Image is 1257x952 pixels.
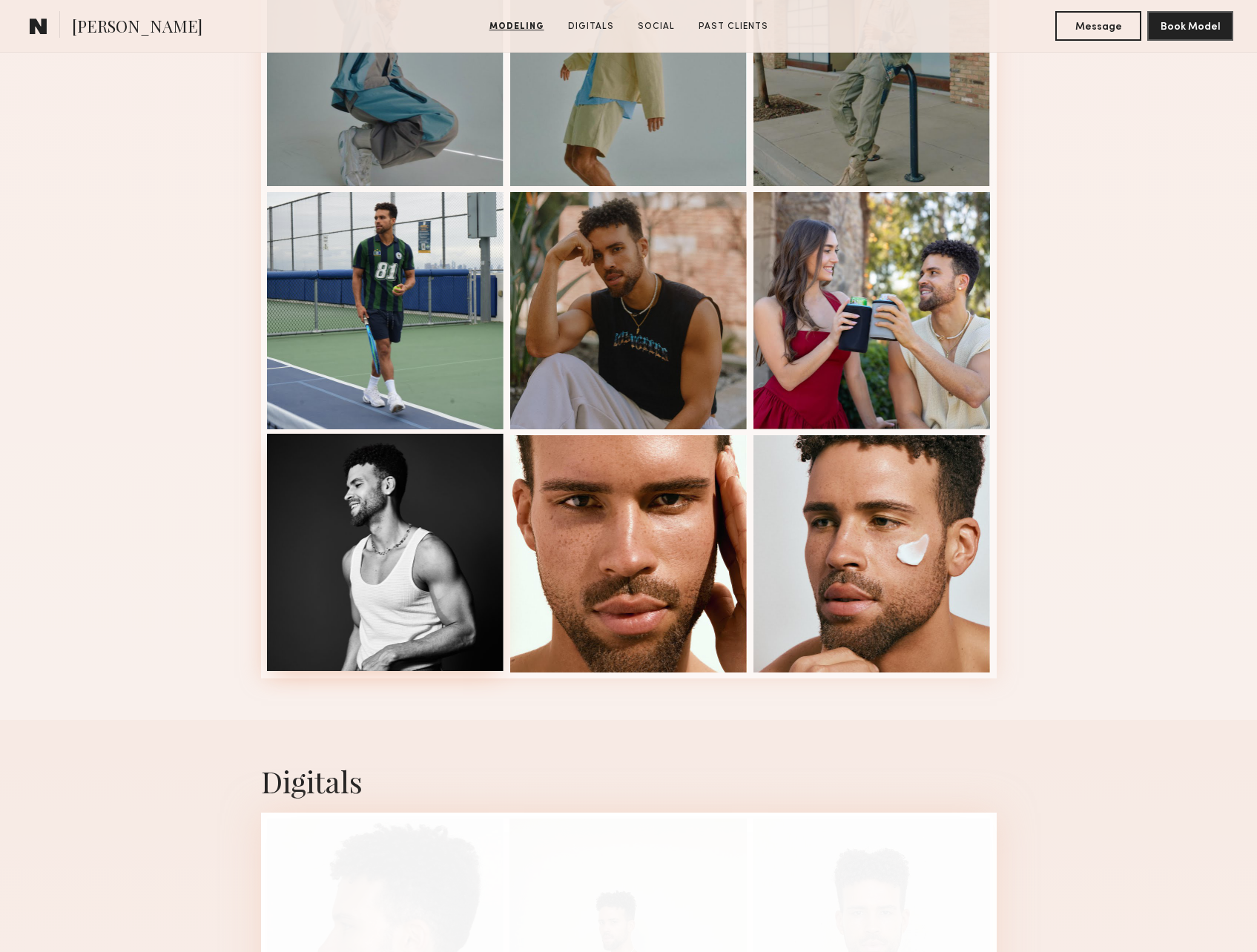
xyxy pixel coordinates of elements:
[632,20,681,33] a: Social
[693,20,774,33] a: Past Clients
[261,761,997,801] div: Digitals
[562,20,620,33] a: Digitals
[484,20,550,33] a: Modeling
[72,15,202,41] span: [PERSON_NAME]
[1147,19,1233,32] a: Book Model
[1055,11,1141,41] button: Message
[1147,11,1233,41] button: Book Model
